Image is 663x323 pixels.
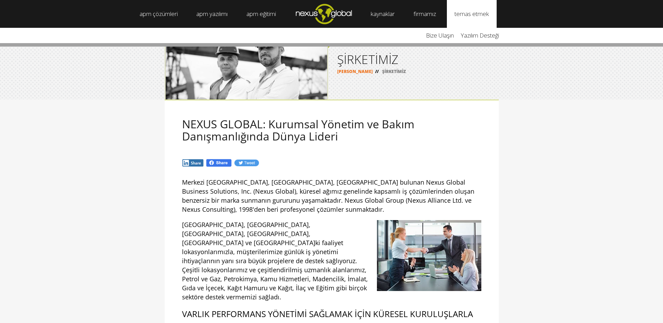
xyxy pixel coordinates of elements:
[426,31,454,39] font: Bize Ulaşın
[234,159,259,167] img: Tw.jpg
[413,10,436,18] font: firmamız
[196,10,228,18] font: apm yazılımı
[455,10,489,18] font: temas etmek
[377,220,481,291] img: iStock_000019435510XSmall
[182,116,415,144] font: NEXUS GLOBAL: Kurumsal Yönetim ve Bakım Danışmanlığında Dünya Lideri
[461,31,499,39] font: Yazılım Desteği
[140,10,178,18] font: apm çözümleri
[337,68,373,74] a: [PERSON_NAME]
[182,178,474,213] font: Merkezi [GEOGRAPHIC_DATA], [GEOGRAPHIC_DATA], [GEOGRAPHIC_DATA] bulunan Nexus Global Business Sol...
[337,51,398,67] font: ŞİRKETİMİZ
[375,68,379,74] font: //
[206,159,232,167] img: Fb.png
[182,159,204,167] img: In.jpg
[182,220,368,301] font: [GEOGRAPHIC_DATA], [GEOGRAPHIC_DATA], [GEOGRAPHIC_DATA], [GEOGRAPHIC_DATA], [GEOGRAPHIC_DATA] ve ...
[246,10,276,18] font: apm eğitimi
[371,10,395,18] font: kaynaklar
